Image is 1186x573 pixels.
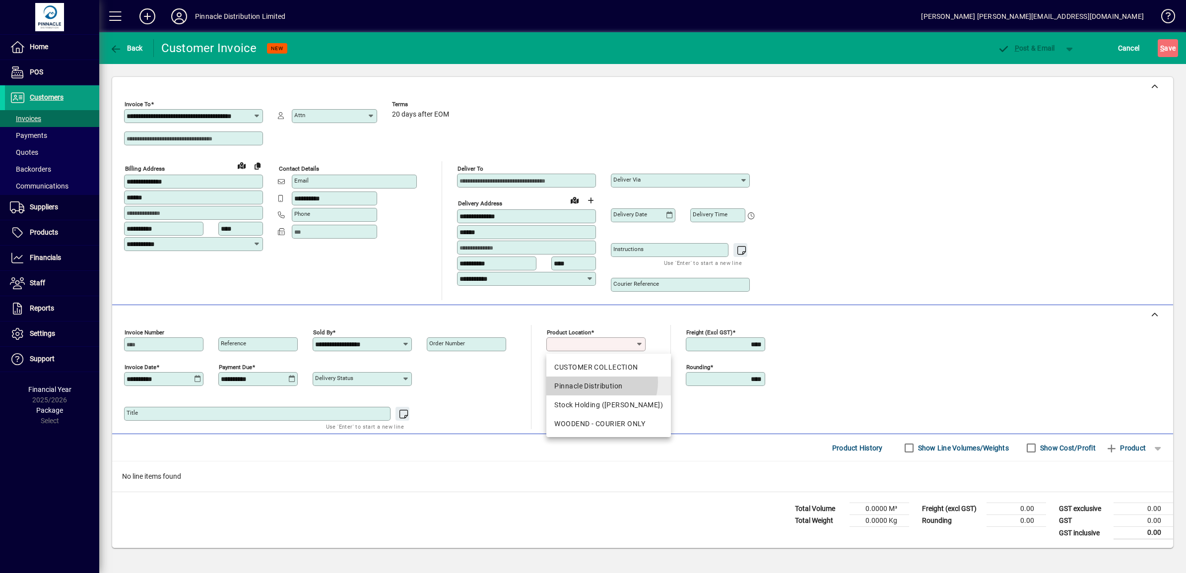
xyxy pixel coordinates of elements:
[10,131,47,139] span: Payments
[613,211,647,218] mat-label: Delivery date
[458,165,483,172] mat-label: Deliver To
[36,406,63,414] span: Package
[686,364,710,371] mat-label: Rounding
[1054,503,1114,515] td: GST exclusive
[916,443,1009,453] label: Show Line Volumes/Weights
[294,210,310,217] mat-label: Phone
[1118,40,1140,56] span: Cancel
[664,257,742,268] mat-hint: Use 'Enter' to start a new line
[313,329,332,336] mat-label: Sold by
[554,400,663,410] div: Stock Holding ([PERSON_NAME])
[1114,515,1173,527] td: 0.00
[1114,503,1173,515] td: 0.00
[30,304,54,312] span: Reports
[583,192,598,208] button: Choose address
[547,329,591,336] mat-label: Product location
[107,39,145,57] button: Back
[1114,527,1173,539] td: 0.00
[1054,527,1114,539] td: GST inclusive
[163,7,195,25] button: Profile
[1054,515,1114,527] td: GST
[997,44,1055,52] span: ost & Email
[195,8,285,24] div: Pinnacle Distribution Limited
[1154,2,1174,34] a: Knowledge Base
[1116,39,1142,57] button: Cancel
[5,60,99,85] a: POS
[234,157,250,173] a: View on map
[554,362,663,373] div: CUSTOMER COLLECTION
[5,271,99,296] a: Staff
[30,279,45,287] span: Staff
[1160,44,1164,52] span: S
[546,395,671,414] mat-option: Stock Holding (Richard)
[10,148,38,156] span: Quotes
[613,280,659,287] mat-label: Courier Reference
[992,39,1060,57] button: Post & Email
[132,7,163,25] button: Add
[30,68,43,76] span: POS
[1015,44,1019,52] span: P
[30,93,64,101] span: Customers
[30,254,61,261] span: Financials
[112,461,1173,492] div: No line items found
[30,228,58,236] span: Products
[30,203,58,211] span: Suppliers
[294,112,305,119] mat-label: Attn
[219,364,252,371] mat-label: Payment due
[5,127,99,144] a: Payments
[693,211,727,218] mat-label: Delivery time
[271,45,283,52] span: NEW
[5,321,99,346] a: Settings
[546,377,671,395] mat-option: Pinnacle Distribution
[850,503,909,515] td: 0.0000 M³
[392,111,449,119] span: 20 days after EOM
[554,381,663,391] div: Pinnacle Distribution
[5,161,99,178] a: Backorders
[790,515,850,527] td: Total Weight
[613,246,644,253] mat-label: Instructions
[828,439,887,457] button: Product History
[5,246,99,270] a: Financials
[30,43,48,51] span: Home
[5,220,99,245] a: Products
[99,39,154,57] app-page-header-button: Back
[850,515,909,527] td: 0.0000 Kg
[5,195,99,220] a: Suppliers
[917,503,987,515] td: Freight (excl GST)
[161,40,257,56] div: Customer Invoice
[1158,39,1178,57] button: Save
[686,329,732,336] mat-label: Freight (excl GST)
[5,35,99,60] a: Home
[221,340,246,347] mat-label: Reference
[127,409,138,416] mat-label: Title
[30,329,55,337] span: Settings
[294,177,309,184] mat-label: Email
[832,440,883,456] span: Product History
[921,8,1144,24] div: [PERSON_NAME] [PERSON_NAME][EMAIL_ADDRESS][DOMAIN_NAME]
[5,296,99,321] a: Reports
[5,110,99,127] a: Invoices
[250,158,265,174] button: Copy to Delivery address
[28,385,71,393] span: Financial Year
[790,503,850,515] td: Total Volume
[125,364,156,371] mat-label: Invoice date
[5,347,99,372] a: Support
[549,351,638,362] mat-error: Required
[5,144,99,161] a: Quotes
[326,421,404,432] mat-hint: Use 'Enter' to start a new line
[5,178,99,194] a: Communications
[125,101,151,108] mat-label: Invoice To
[546,358,671,377] mat-option: CUSTOMER COLLECTION
[1160,40,1176,56] span: ave
[125,329,164,336] mat-label: Invoice number
[1038,443,1096,453] label: Show Cost/Profit
[10,165,51,173] span: Backorders
[917,515,987,527] td: Rounding
[1106,440,1146,456] span: Product
[429,340,465,347] mat-label: Order number
[30,355,55,363] span: Support
[1101,439,1151,457] button: Product
[10,182,68,190] span: Communications
[110,44,143,52] span: Back
[315,375,353,382] mat-label: Delivery status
